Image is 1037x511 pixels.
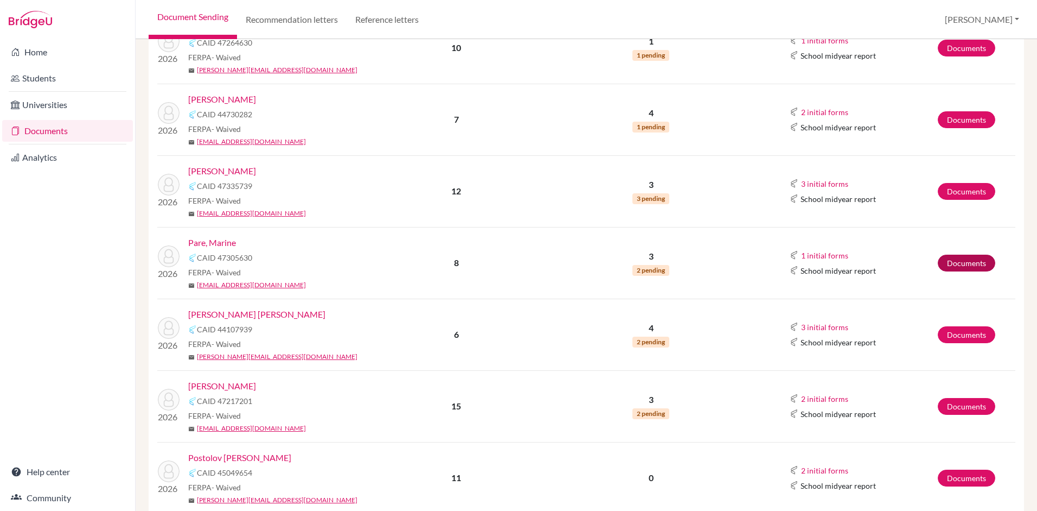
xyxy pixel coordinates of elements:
p: 2026 [158,482,180,495]
span: CAID 44107939 [197,324,252,335]
a: Postolov [PERSON_NAME] [188,451,291,464]
a: Documents [938,111,995,128]
p: 1 [539,35,763,48]
span: School midyear report [801,265,876,276]
p: 2026 [158,267,180,280]
img: Common App logo [188,110,197,119]
a: Universities [2,94,133,116]
a: Community [2,487,133,509]
span: 1 pending [632,122,669,133]
span: FERPA [188,338,241,350]
a: Documents [938,470,995,487]
p: 3 [539,178,763,191]
span: FERPA [188,267,241,278]
span: 1 pending [632,50,669,61]
span: School midyear report [801,193,876,205]
span: CAID 45049654 [197,467,252,478]
span: mail [188,139,195,146]
img: Common App logo [790,194,798,203]
span: 3 pending [632,193,669,204]
img: Common App logo [790,123,798,131]
img: Common App logo [188,397,197,406]
img: Common App logo [790,108,798,116]
span: FERPA [188,195,241,206]
p: 2026 [158,124,180,137]
a: Documents [2,120,133,142]
img: Pérez Manco, Dimitri [158,317,180,339]
span: CAID 47217201 [197,395,252,407]
a: Documents [938,326,995,343]
img: Common App logo [790,409,798,418]
img: Common App logo [790,466,798,475]
a: [PERSON_NAME][EMAIL_ADDRESS][DOMAIN_NAME] [197,65,357,75]
img: Common App logo [790,323,798,331]
a: [PERSON_NAME] [188,165,256,178]
button: 3 initial forms [801,321,849,333]
span: - Waived [212,411,241,420]
img: Common App logo [188,325,197,334]
span: CAID 44730282 [197,109,252,120]
span: School midyear report [801,408,876,420]
img: Nisbet, Massiel Kenara [158,174,180,195]
img: Morice, Luciano [158,30,180,52]
img: Common App logo [188,182,197,191]
span: 2 pending [632,337,669,348]
a: [EMAIL_ADDRESS][DOMAIN_NAME] [197,280,306,290]
span: School midyear report [801,122,876,133]
img: Common App logo [790,481,798,490]
a: [PERSON_NAME] [188,380,256,393]
b: 10 [451,42,461,53]
p: 2026 [158,195,180,209]
a: Home [2,41,133,63]
b: 11 [451,472,461,483]
a: [PERSON_NAME][EMAIL_ADDRESS][DOMAIN_NAME] [197,495,357,505]
button: 2 initial forms [801,393,849,405]
p: 2026 [158,339,180,352]
span: CAID 47335739 [197,180,252,192]
span: FERPA [188,123,241,135]
button: 2 initial forms [801,106,849,118]
span: School midyear report [801,50,876,61]
a: Students [2,67,133,89]
img: Common App logo [790,179,798,188]
span: - Waived [212,124,241,134]
b: 7 [454,114,459,124]
a: Help center [2,461,133,483]
button: [PERSON_NAME] [940,9,1024,30]
span: 2 pending [632,265,669,276]
span: mail [188,354,195,361]
a: [EMAIL_ADDRESS][DOMAIN_NAME] [197,424,306,433]
span: - Waived [212,339,241,349]
button: 2 initial forms [801,464,849,477]
span: mail [188,67,195,74]
b: 8 [454,257,459,268]
a: Documents [938,183,995,200]
span: mail [188,282,195,289]
span: School midyear report [801,337,876,348]
b: 15 [451,401,461,411]
button: 1 initial forms [801,34,849,47]
b: 12 [451,186,461,196]
span: mail [188,426,195,432]
img: Piskulich, Alejandro [158,389,180,411]
span: FERPA [188,410,241,421]
a: [EMAIL_ADDRESS][DOMAIN_NAME] [197,209,306,218]
a: Documents [938,40,995,56]
b: 6 [454,329,459,339]
img: Common App logo [188,39,197,47]
a: [PERSON_NAME] [PERSON_NAME] [188,308,325,321]
span: School midyear report [801,480,876,491]
p: 0 [539,471,763,484]
span: CAID 47305630 [197,252,252,263]
span: - Waived [212,268,241,277]
span: - Waived [212,53,241,62]
a: Documents [938,255,995,272]
img: Common App logo [188,254,197,262]
p: 2026 [158,52,180,65]
button: 1 initial forms [801,249,849,262]
span: mail [188,211,195,217]
button: 3 initial forms [801,178,849,190]
p: 4 [539,321,763,335]
img: Bridge-U [9,11,52,28]
p: 3 [539,393,763,406]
